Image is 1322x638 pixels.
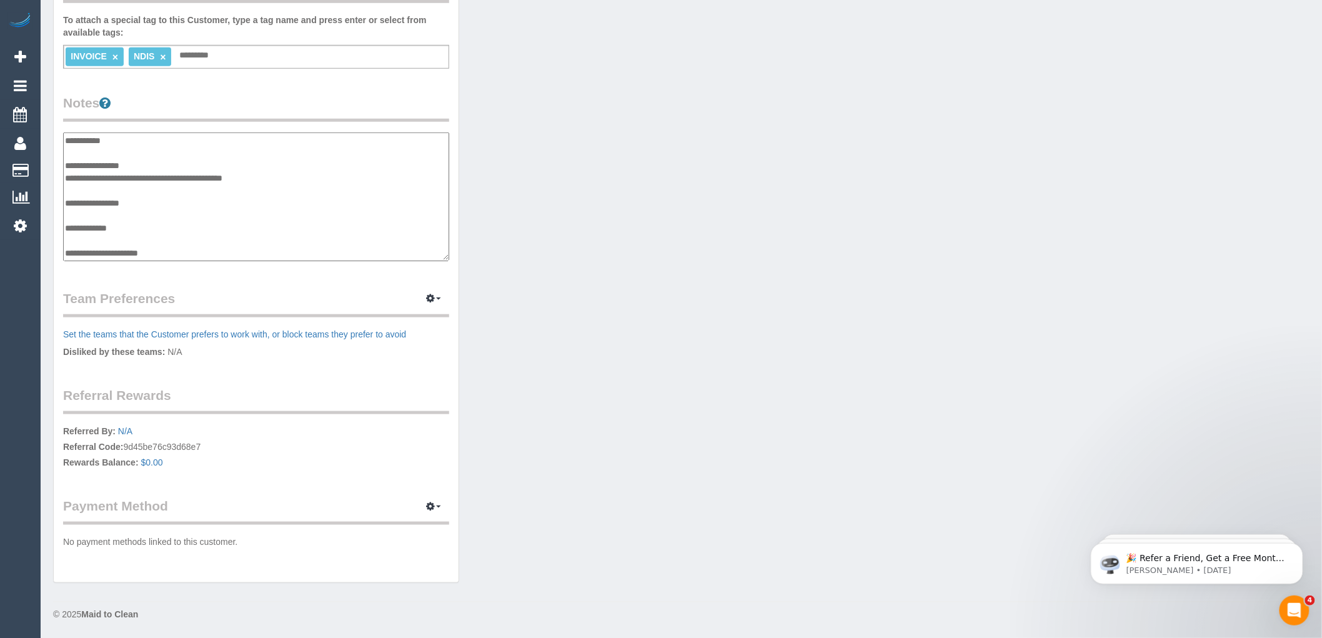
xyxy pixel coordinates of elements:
a: N/A [118,426,132,436]
legend: Notes [63,94,449,122]
a: × [160,52,166,62]
legend: Team Preferences [63,289,449,317]
span: N/A [167,347,182,357]
div: © 2025 [53,609,1310,621]
iframe: Intercom live chat [1280,596,1310,626]
label: Rewards Balance: [63,456,139,469]
a: × [112,52,118,62]
strong: Maid to Clean [81,610,138,620]
label: Referral Code: [63,441,123,453]
p: 9d45be76c93d68e7 [63,425,449,472]
label: To attach a special tag to this Customer, type a tag name and press enter or select from availabl... [63,14,449,39]
iframe: Intercom notifications message [1072,517,1322,604]
span: 4 [1305,596,1315,606]
label: Disliked by these teams: [63,346,165,358]
span: NDIS [134,51,154,61]
p: No payment methods linked to this customer. [63,536,449,548]
legend: Referral Rewards [63,386,449,414]
a: Set the teams that the Customer prefers to work with, or block teams they prefer to avoid [63,329,406,339]
a: $0.00 [141,457,163,467]
label: Referred By: [63,425,116,437]
legend: Payment Method [63,497,449,525]
span: INVOICE [71,51,107,61]
img: Automaid Logo [7,12,32,30]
